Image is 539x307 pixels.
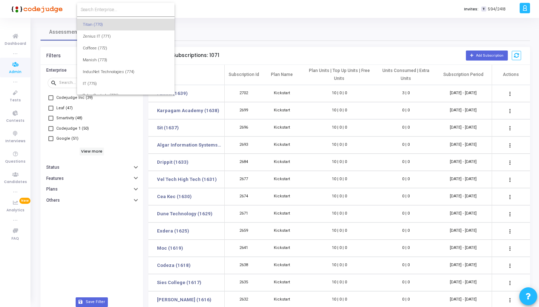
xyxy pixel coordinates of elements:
input: Search Enterprise... [81,6,171,13]
span: Selec Controls (776) [83,90,169,101]
span: IT (775) [83,78,169,90]
span: Zenius IT (771) [83,30,169,42]
span: Coffeee (772) [83,42,169,54]
span: Manish (773) [83,54,169,66]
span: IndusNet Technologies (774) [83,66,169,78]
span: Titan (770) [83,19,169,30]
